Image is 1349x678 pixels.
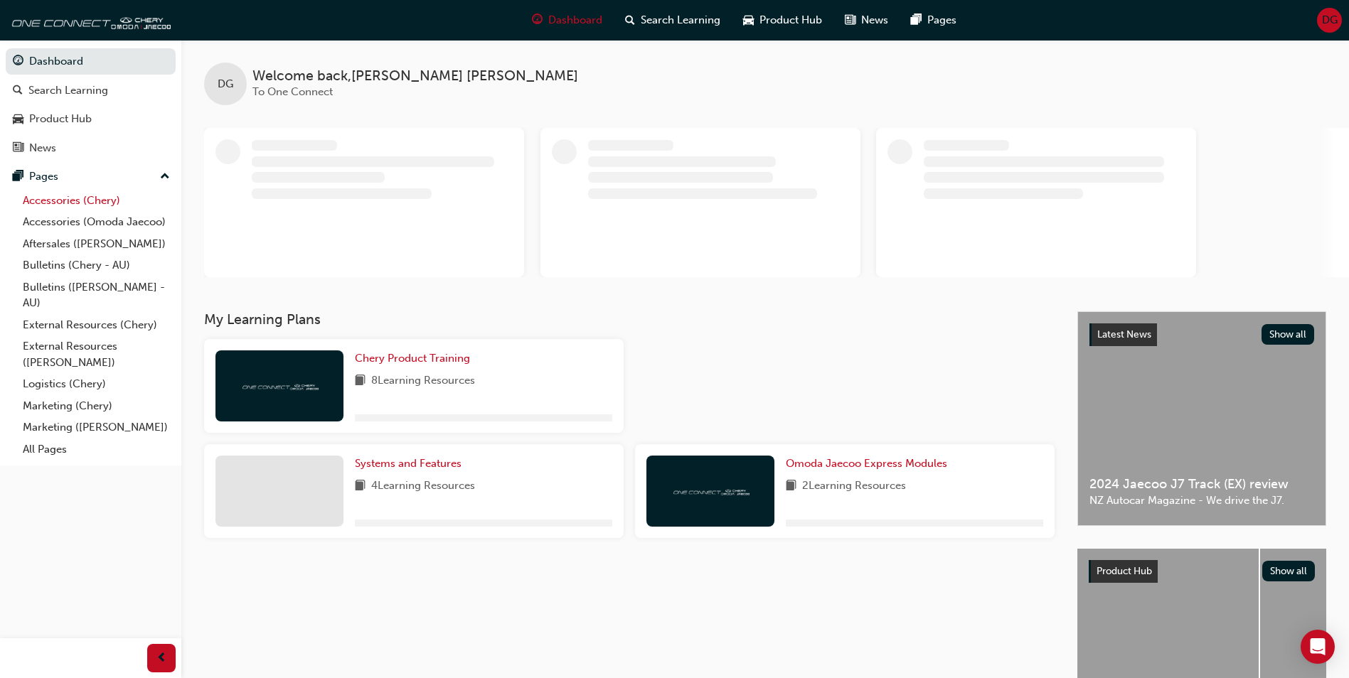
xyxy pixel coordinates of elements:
a: Aftersales ([PERSON_NAME]) [17,233,176,255]
button: Pages [6,163,176,190]
span: DG [218,76,233,92]
span: book-icon [355,372,366,390]
a: Marketing ([PERSON_NAME]) [17,416,176,438]
span: prev-icon [156,650,167,667]
a: guage-iconDashboard [521,6,614,35]
a: Search Learning [6,77,176,104]
span: car-icon [13,113,23,126]
a: Dashboard [6,48,176,75]
a: Accessories (Chery) [17,190,176,212]
button: DashboardSearch LearningProduct HubNews [6,45,176,163]
span: Dashboard [548,12,602,28]
button: Show all [1262,324,1315,345]
a: Logistics (Chery) [17,373,176,395]
img: oneconnect [7,6,171,34]
a: Chery Product Training [355,350,476,367]
span: Welcome back , [PERSON_NAME] [PERSON_NAME] [252,68,578,85]
span: pages-icon [911,11,922,29]
span: search-icon [13,85,23,97]
span: car-icon [743,11,754,29]
span: book-icon [355,478,366,495]
a: External Resources (Chery) [17,314,176,336]
a: News [6,135,176,161]
h3: My Learning Plans [204,311,1055,328]
span: DG [1322,12,1338,28]
a: Bulletins ([PERSON_NAME] - AU) [17,276,176,314]
span: guage-icon [13,55,23,68]
span: up-icon [160,168,170,186]
span: News [861,12,888,28]
span: Omoda Jaecoo Express Modules [786,457,947,470]
a: Product HubShow all [1089,560,1315,583]
div: Open Intercom Messenger [1301,630,1335,664]
img: oneconnect [240,379,319,392]
span: search-icon [625,11,635,29]
button: Show all [1262,561,1316,581]
span: Product Hub [1097,565,1152,577]
button: DG [1317,8,1342,33]
img: oneconnect [671,484,750,497]
a: Latest NewsShow all [1089,323,1314,346]
span: NZ Autocar Magazine - We drive the J7. [1089,493,1314,509]
a: Latest NewsShow all2024 Jaecoo J7 Track (EX) reviewNZ Autocar Magazine - We drive the J7. [1077,311,1326,526]
span: news-icon [13,142,23,155]
div: Product Hub [29,111,92,127]
span: pages-icon [13,171,23,183]
a: Marketing (Chery) [17,395,176,417]
a: Systems and Features [355,456,467,472]
span: 8 Learning Resources [371,372,475,390]
span: guage-icon [532,11,543,29]
span: Latest News [1097,328,1151,340]
a: External Resources ([PERSON_NAME]) [17,335,176,373]
div: News [29,140,56,156]
span: book-icon [786,478,796,495]
span: 2 Learning Resources [802,478,906,495]
a: Accessories (Omoda Jaecoo) [17,211,176,233]
a: Bulletins (Chery - AU) [17,254,176,276]
a: Product Hub [6,106,176,132]
a: Omoda Jaecoo Express Modules [786,456,953,472]
div: Pages [29,168,58,185]
span: 4 Learning Resources [371,478,475,495]
span: Pages [927,12,956,28]
div: Search Learning [28,82,108,99]
span: 2024 Jaecoo J7 Track (EX) review [1089,476,1314,493]
a: car-iconProduct Hub [732,6,833,35]
span: news-icon [845,11,855,29]
span: Search Learning [641,12,720,28]
a: All Pages [17,438,176,461]
span: Chery Product Training [355,352,470,365]
a: news-iconNews [833,6,900,35]
a: search-iconSearch Learning [614,6,732,35]
span: Systems and Features [355,457,462,470]
span: To One Connect [252,85,333,98]
a: pages-iconPages [900,6,968,35]
span: Product Hub [759,12,822,28]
